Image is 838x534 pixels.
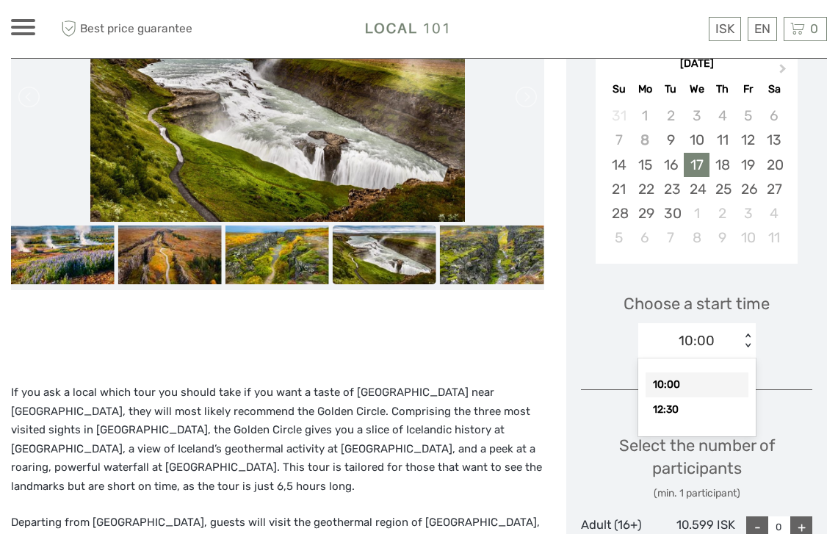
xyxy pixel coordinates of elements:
[10,225,114,284] img: ea1d97a1147c45baafa4e362523775a5_slider_thumbnail.jpg
[118,225,222,284] img: fb9a85e7d79b418fbbb67a4eb1717509_slider_thumbnail.jpg
[773,60,796,84] button: Next Month
[11,383,544,496] p: If you ask a local which tour you should take if you want a taste of [GEOGRAPHIC_DATA] near [GEOG...
[632,153,658,177] div: Choose Monday, September 15th, 2025
[709,225,735,250] div: Choose Thursday, October 9th, 2025
[684,79,709,99] div: We
[440,225,543,284] img: b2a8b6c280bc4686bab9de20cb0517e6_slider_thumbnail.jpg
[684,153,709,177] div: Choose Wednesday, September 17th, 2025
[748,17,777,41] div: EN
[761,225,787,250] div: Choose Saturday, October 11th, 2025
[606,128,632,152] div: Not available Sunday, September 7th, 2025
[808,21,820,36] span: 0
[632,104,658,128] div: Not available Monday, September 1st, 2025
[632,128,658,152] div: Not available Monday, September 8th, 2025
[646,397,748,422] div: 12:30
[658,104,684,128] div: Not available Tuesday, September 2nd, 2025
[735,79,761,99] div: Fr
[684,201,709,225] div: Choose Wednesday, October 1st, 2025
[646,372,748,397] div: 10:00
[761,153,787,177] div: Choose Saturday, September 20th, 2025
[761,201,787,225] div: Choose Saturday, October 4th, 2025
[709,128,735,152] div: Choose Thursday, September 11th, 2025
[606,225,632,250] div: Choose Sunday, October 5th, 2025
[606,177,632,201] div: Choose Sunday, September 21st, 2025
[709,153,735,177] div: Choose Thursday, September 18th, 2025
[658,128,684,152] div: Choose Tuesday, September 9th, 2025
[709,79,735,99] div: Th
[679,331,715,350] div: 10:00
[600,104,792,250] div: month 2025-09
[658,201,684,225] div: Choose Tuesday, September 30th, 2025
[761,104,787,128] div: Not available Saturday, September 6th, 2025
[632,225,658,250] div: Choose Monday, October 6th, 2025
[596,57,798,72] div: [DATE]
[632,201,658,225] div: Choose Monday, September 29th, 2025
[709,177,735,201] div: Choose Thursday, September 25th, 2025
[735,153,761,177] div: Choose Friday, September 19th, 2025
[735,128,761,152] div: Choose Friday, September 12th, 2025
[684,128,709,152] div: Choose Wednesday, September 10th, 2025
[761,128,787,152] div: Choose Saturday, September 13th, 2025
[581,486,812,501] div: (min. 1 participant)
[57,17,215,41] span: Best price guarantee
[225,225,329,284] img: e1d9bd721eb04cd0a0ed5e0836392220_slider_thumbnail.jpg
[735,104,761,128] div: Not available Friday, September 5th, 2025
[632,177,658,201] div: Choose Monday, September 22nd, 2025
[735,177,761,201] div: Choose Friday, September 26th, 2025
[345,11,471,47] img: Local 101
[735,201,761,225] div: Choose Friday, October 3rd, 2025
[735,225,761,250] div: Choose Friday, October 10th, 2025
[333,225,436,284] img: 95d19d9998df4ce8bf3593c034cdbcf8_slider_thumbnail.jpg
[715,21,734,36] span: ISK
[658,225,684,250] div: Choose Tuesday, October 7th, 2025
[709,201,735,225] div: Choose Thursday, October 2nd, 2025
[624,292,770,315] span: Choose a start time
[632,79,658,99] div: Mo
[606,104,632,128] div: Not available Sunday, August 31st, 2025
[741,333,754,349] div: < >
[684,104,709,128] div: Not available Wednesday, September 3rd, 2025
[709,104,735,128] div: Not available Thursday, September 4th, 2025
[169,23,187,40] button: Open LiveChat chat widget
[581,434,812,501] div: Select the number of participants
[606,79,632,99] div: Su
[658,177,684,201] div: Choose Tuesday, September 23rd, 2025
[658,153,684,177] div: Choose Tuesday, September 16th, 2025
[658,79,684,99] div: Tu
[21,26,166,37] p: We're away right now. Please check back later!
[761,177,787,201] div: Choose Saturday, September 27th, 2025
[606,201,632,225] div: Choose Sunday, September 28th, 2025
[606,153,632,177] div: Choose Sunday, September 14th, 2025
[684,177,709,201] div: Choose Wednesday, September 24th, 2025
[761,79,787,99] div: Sa
[684,225,709,250] div: Choose Wednesday, October 8th, 2025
